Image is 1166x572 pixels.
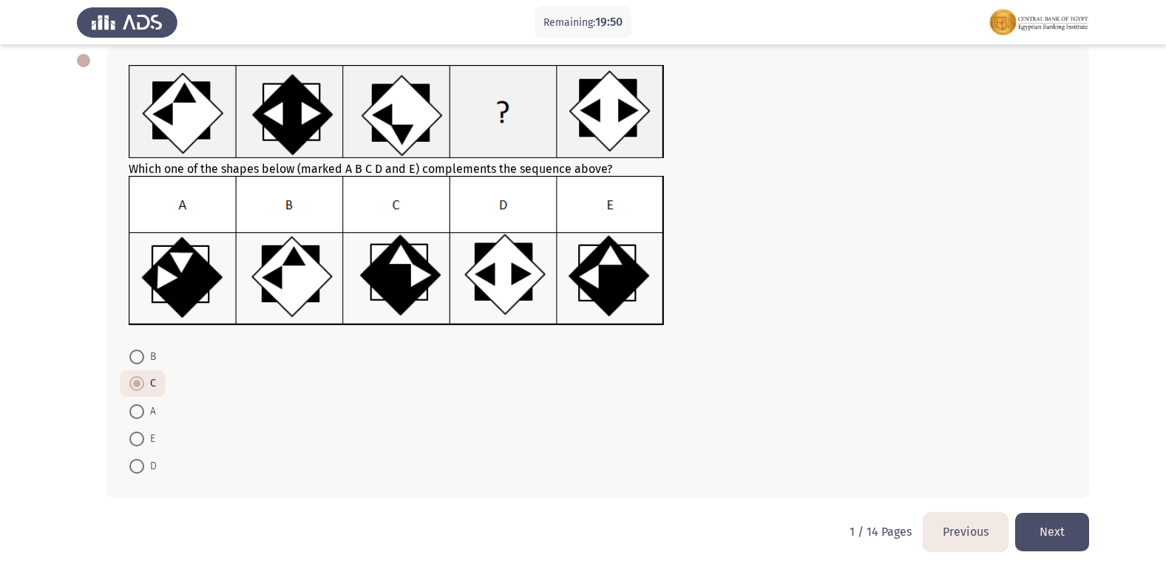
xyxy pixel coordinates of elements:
[923,513,1008,551] button: load previous page
[144,430,155,448] span: E
[77,1,177,43] img: Assess Talent Management logo
[129,65,665,159] img: UkFYMDAxMDhBLnBuZzE2MjIwMzQ5MzczOTY=.png
[1015,513,1089,551] button: load next page
[989,1,1089,43] img: Assessment logo of FOCUS Assessment 3 Modules EN
[144,375,156,392] span: C
[129,65,1067,329] div: Which one of the shapes below (marked A B C D and E) complements the sequence above?
[144,457,157,475] span: D
[850,525,912,539] p: 1 / 14 Pages
[543,13,623,32] p: Remaining:
[595,15,623,29] span: 19:50
[144,403,156,421] span: A
[129,176,665,326] img: UkFYMDAxMDhCLnBuZzE2MjIwMzUwMjgyNzM=.png
[144,348,156,366] span: B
